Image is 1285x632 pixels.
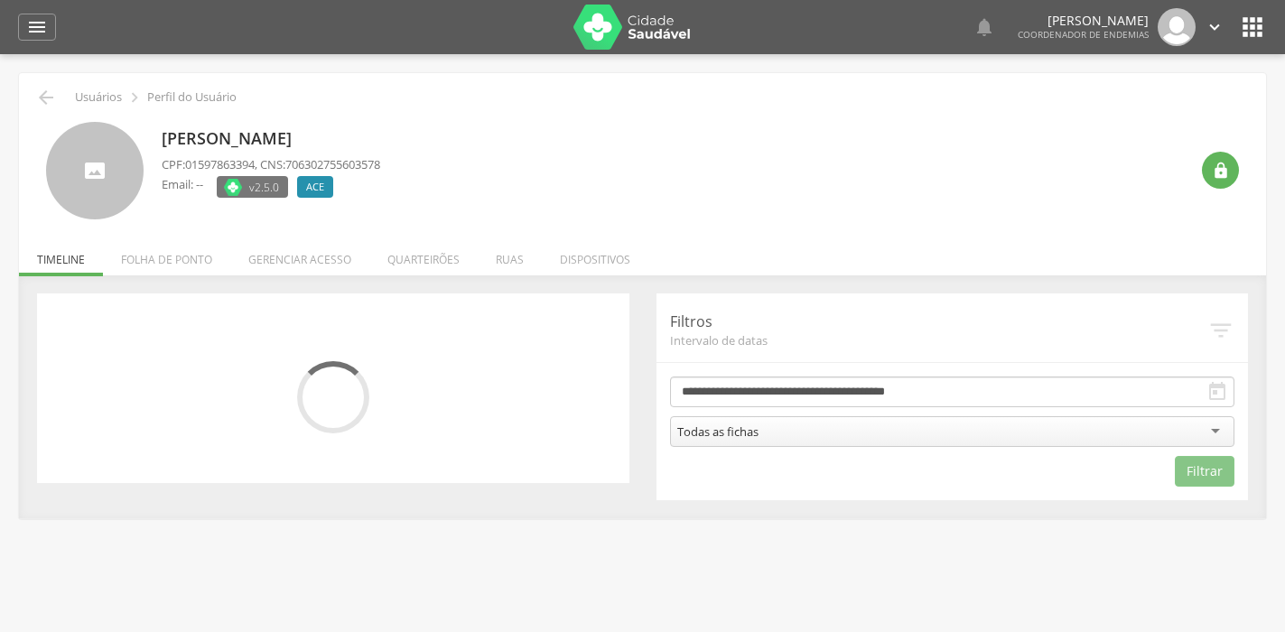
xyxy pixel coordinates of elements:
p: Filtros [670,311,1208,332]
i:  [125,88,144,107]
span: Intervalo de datas [670,332,1208,349]
li: Folha de ponto [103,234,230,276]
div: Resetar senha [1202,152,1239,189]
button: Filtrar [1175,456,1234,487]
a:  [18,14,56,41]
i:  [973,16,995,38]
span: ACE [306,180,324,194]
p: CPF: , CNS: [162,156,380,173]
p: Email: -- [162,176,203,193]
p: Perfil do Usuário [147,90,237,105]
p: Usuários [75,90,122,105]
i:  [1212,162,1230,180]
p: [PERSON_NAME] [162,127,380,151]
i:  [1206,381,1228,403]
i:  [26,16,48,38]
span: 01597863394 [185,156,255,172]
li: Quarteirões [369,234,478,276]
li: Dispositivos [542,234,648,276]
a:  [973,8,995,46]
a:  [1205,8,1224,46]
span: Coordenador de Endemias [1018,28,1149,41]
span: 706302755603578 [285,156,380,172]
i:  [1205,17,1224,37]
span: v2.5.0 [249,178,279,196]
i:  [1207,317,1234,344]
li: Ruas [478,234,542,276]
div: Todas as fichas [677,423,759,440]
p: [PERSON_NAME] [1018,14,1149,27]
li: Gerenciar acesso [230,234,369,276]
label: Versão do aplicativo [217,176,288,198]
i:  [1238,13,1267,42]
i: Voltar [35,87,57,108]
